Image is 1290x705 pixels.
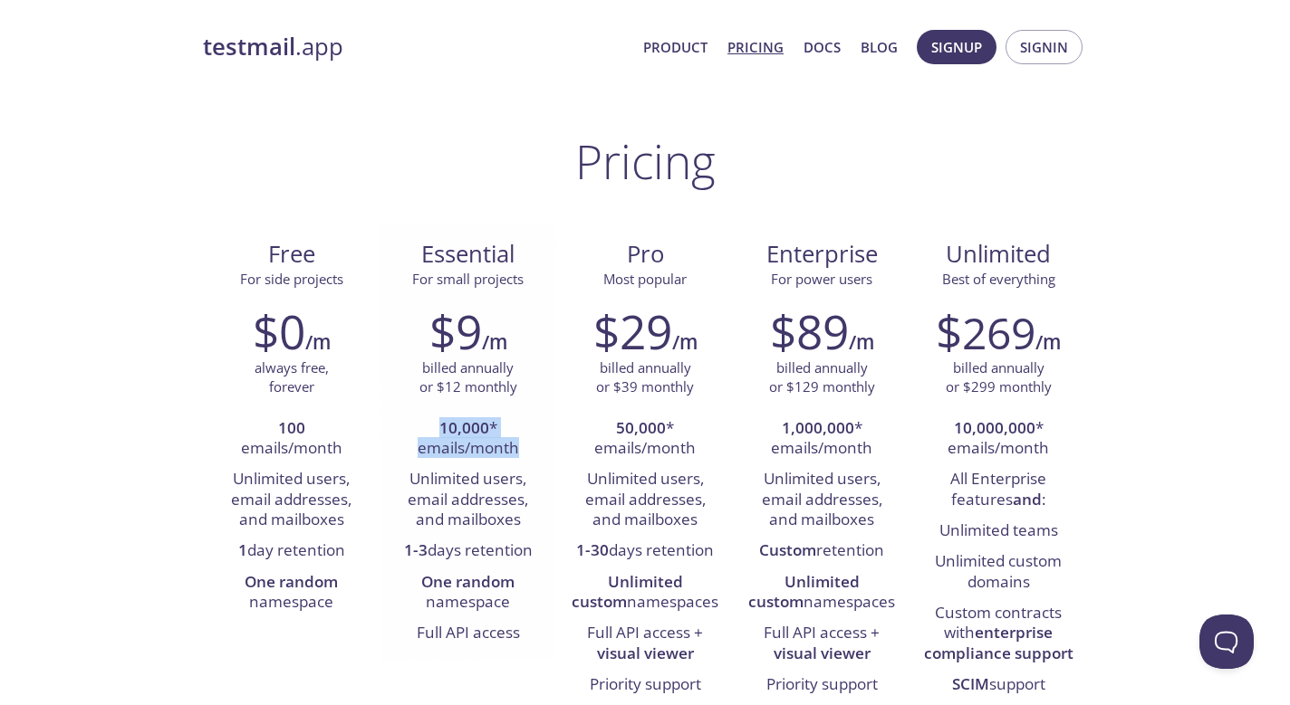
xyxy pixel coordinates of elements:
[747,618,897,670] li: Full API access +
[946,358,1052,397] p: billed annually or $299 monthly
[770,304,849,358] h2: $89
[774,643,871,663] strong: visual viewer
[849,327,874,357] h6: /m
[217,464,366,536] li: Unlimited users, email addresses, and mailboxes
[1006,30,1083,64] button: Signin
[1199,614,1254,669] iframe: Help Scout Beacon - Open
[924,670,1073,700] li: support
[393,618,543,649] li: Full API access
[603,270,687,288] span: Most popular
[643,35,708,59] a: Product
[924,622,1073,662] strong: enterprise compliance support
[924,547,1073,598] li: Unlimited custom domains
[570,414,719,465] li: * emails/month
[924,598,1073,670] li: Custom contracts with
[570,618,719,670] li: Full API access +
[393,464,543,536] li: Unlimited users, email addresses, and mailboxes
[1020,35,1068,59] span: Signin
[238,539,247,560] strong: 1
[570,464,719,536] li: Unlimited users, email addresses, and mailboxes
[771,270,872,288] span: For power users
[782,417,854,438] strong: 1,000,000
[759,539,816,560] strong: Custom
[962,303,1035,362] span: 269
[575,134,716,188] h1: Pricing
[931,35,982,59] span: Signup
[253,304,305,358] h2: $0
[954,417,1035,438] strong: 10,000,000
[924,464,1073,516] li: All Enterprise features :
[419,358,517,397] p: billed annually or $12 monthly
[747,414,897,465] li: * emails/month
[942,270,1055,288] span: Best of everything
[747,536,897,567] li: retention
[439,417,489,438] strong: 10,000
[576,539,609,560] strong: 1-30
[570,536,719,567] li: days retention
[672,327,698,357] h6: /m
[597,643,694,663] strong: visual viewer
[571,239,718,270] span: Pro
[727,35,784,59] a: Pricing
[748,239,896,270] span: Enterprise
[924,516,1073,547] li: Unlimited teams
[747,670,897,700] li: Priority support
[482,327,507,357] h6: /m
[917,30,996,64] button: Signup
[393,536,543,567] li: days retention
[394,239,542,270] span: Essential
[952,673,989,694] strong: SCIM
[616,417,666,438] strong: 50,000
[421,571,515,592] strong: One random
[804,35,841,59] a: Docs
[255,358,329,397] p: always free, forever
[217,567,366,619] li: namespace
[1035,327,1061,357] h6: /m
[570,567,719,619] li: namespaces
[217,536,366,567] li: day retention
[946,238,1051,270] span: Unlimited
[747,464,897,536] li: Unlimited users, email addresses, and mailboxes
[393,567,543,619] li: namespace
[393,414,543,465] li: * emails/month
[240,270,343,288] span: For side projects
[404,539,428,560] strong: 1-3
[861,35,898,59] a: Blog
[429,304,482,358] h2: $9
[924,414,1073,465] li: * emails/month
[936,304,1035,358] h2: $
[769,358,875,397] p: billed annually or $129 monthly
[217,414,366,465] li: emails/month
[412,270,524,288] span: For small projects
[305,327,331,357] h6: /m
[1013,489,1042,510] strong: and
[593,304,672,358] h2: $29
[596,358,694,397] p: billed annually or $39 monthly
[217,239,365,270] span: Free
[570,670,719,700] li: Priority support
[203,31,295,62] strong: testmail
[245,571,338,592] strong: One random
[572,571,683,612] strong: Unlimited custom
[278,417,305,438] strong: 100
[747,567,897,619] li: namespaces
[748,571,860,612] strong: Unlimited custom
[203,32,629,62] a: testmail.app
